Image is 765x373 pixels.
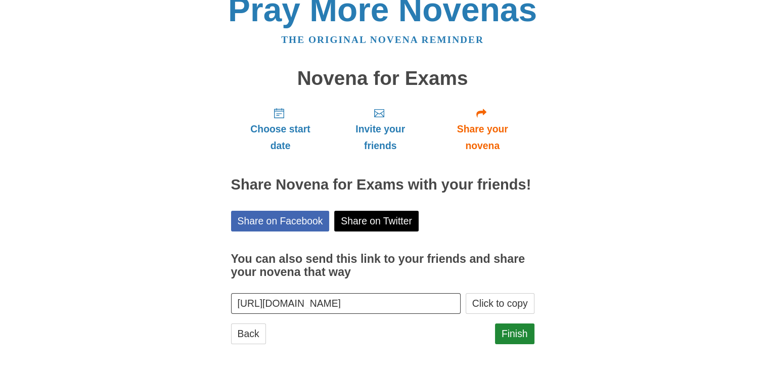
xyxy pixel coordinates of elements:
[334,211,419,231] a: Share on Twitter
[466,293,534,314] button: Click to copy
[231,99,330,159] a: Choose start date
[231,253,534,278] h3: You can also send this link to your friends and share your novena that way
[281,34,484,45] a: The original novena reminder
[231,177,534,193] h2: Share Novena for Exams with your friends!
[231,68,534,89] h1: Novena for Exams
[431,99,534,159] a: Share your novena
[340,121,420,154] span: Invite your friends
[441,121,524,154] span: Share your novena
[231,323,266,344] a: Back
[330,99,430,159] a: Invite your friends
[231,211,330,231] a: Share on Facebook
[241,121,320,154] span: Choose start date
[495,323,534,344] a: Finish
